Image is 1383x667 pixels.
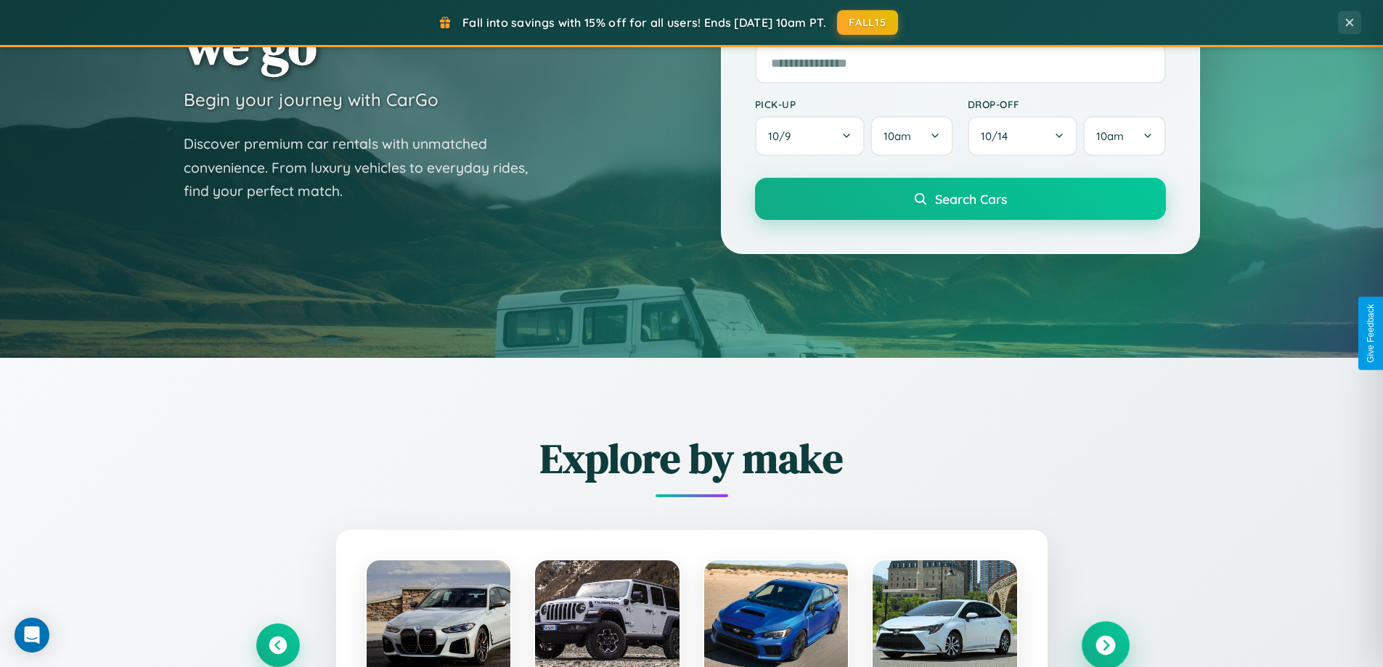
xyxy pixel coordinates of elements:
div: Open Intercom Messenger [15,618,49,652]
span: 10am [1096,129,1124,143]
h3: Begin your journey with CarGo [184,89,438,110]
button: FALL15 [837,10,898,35]
div: Give Feedback [1366,304,1376,363]
button: 10/9 [755,116,865,156]
span: 10 / 14 [981,129,1015,143]
span: 10 / 9 [768,129,798,143]
label: Drop-off [968,98,1166,110]
button: 10am [1083,116,1165,156]
p: Discover premium car rentals with unmatched convenience. From luxury vehicles to everyday rides, ... [184,132,547,203]
button: 10/14 [968,116,1078,156]
span: Search Cars [935,191,1007,207]
button: 10am [870,116,952,156]
button: Search Cars [755,178,1166,220]
label: Pick-up [755,98,953,110]
h2: Explore by make [256,430,1127,486]
span: Fall into savings with 15% off for all users! Ends [DATE] 10am PT. [462,15,826,30]
span: 10am [884,129,911,143]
